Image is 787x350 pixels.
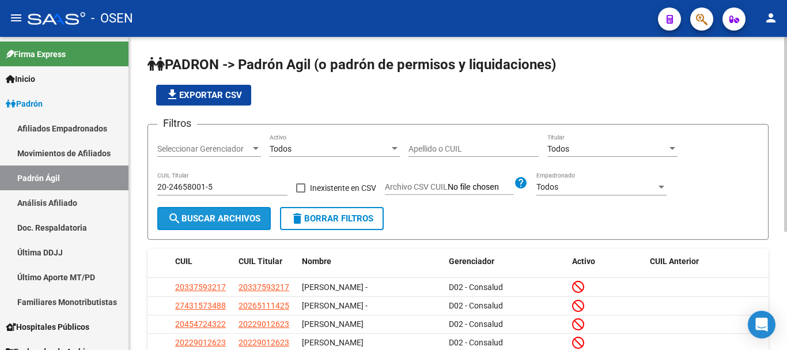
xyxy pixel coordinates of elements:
[239,257,282,266] span: CUIL Titular
[239,319,289,329] span: 20229012623
[6,73,35,85] span: Inicio
[156,85,251,106] button: Exportar CSV
[748,311,775,338] div: Open Intercom Messenger
[297,249,444,274] datatable-header-cell: Nombre
[175,301,226,310] span: 27431573488
[270,144,292,153] span: Todos
[234,249,297,274] datatable-header-cell: CUIL Titular
[175,283,226,292] span: 20337593217
[175,319,226,329] span: 20454724322
[157,207,271,230] button: Buscar Archivos
[239,283,289,292] span: 20337593217
[572,257,595,266] span: Activo
[385,182,448,191] span: Archivo CSV CUIL
[157,144,251,154] span: Seleccionar Gerenciador
[764,11,778,25] mat-icon: person
[302,257,331,266] span: Nombre
[645,249,769,274] datatable-header-cell: CUIL Anterior
[302,319,364,329] span: [PERSON_NAME]
[302,301,368,310] span: [PERSON_NAME] -
[290,212,304,225] mat-icon: delete
[6,321,89,333] span: Hospitales Públicos
[449,338,503,347] span: D02 - Consalud
[9,11,23,25] mat-icon: menu
[171,249,234,274] datatable-header-cell: CUIL
[168,212,181,225] mat-icon: search
[567,249,645,274] datatable-header-cell: Activo
[168,213,260,224] span: Buscar Archivos
[157,115,197,131] h3: Filtros
[302,338,364,347] span: [PERSON_NAME]
[175,338,226,347] span: 20229012623
[448,182,514,193] input: Archivo CSV CUIL
[514,176,528,190] mat-icon: help
[536,182,558,191] span: Todos
[310,181,376,195] span: Inexistente en CSV
[175,257,192,266] span: CUIL
[239,338,289,347] span: 20229012623
[449,283,503,292] span: D02 - Consalud
[165,88,179,101] mat-icon: file_download
[650,257,699,266] span: CUIL Anterior
[91,6,133,31] span: - OSEN
[290,213,373,224] span: Borrar Filtros
[444,249,568,274] datatable-header-cell: Gerenciador
[280,207,384,230] button: Borrar Filtros
[449,319,503,329] span: D02 - Consalud
[6,97,43,110] span: Padrón
[449,257,494,266] span: Gerenciador
[239,301,289,310] span: 20265111425
[302,283,368,292] span: [PERSON_NAME] -
[6,48,66,61] span: Firma Express
[547,144,569,153] span: Todos
[165,90,242,100] span: Exportar CSV
[449,301,503,310] span: D02 - Consalud
[147,57,556,73] span: PADRON -> Padrón Agil (o padrón de permisos y liquidaciones)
